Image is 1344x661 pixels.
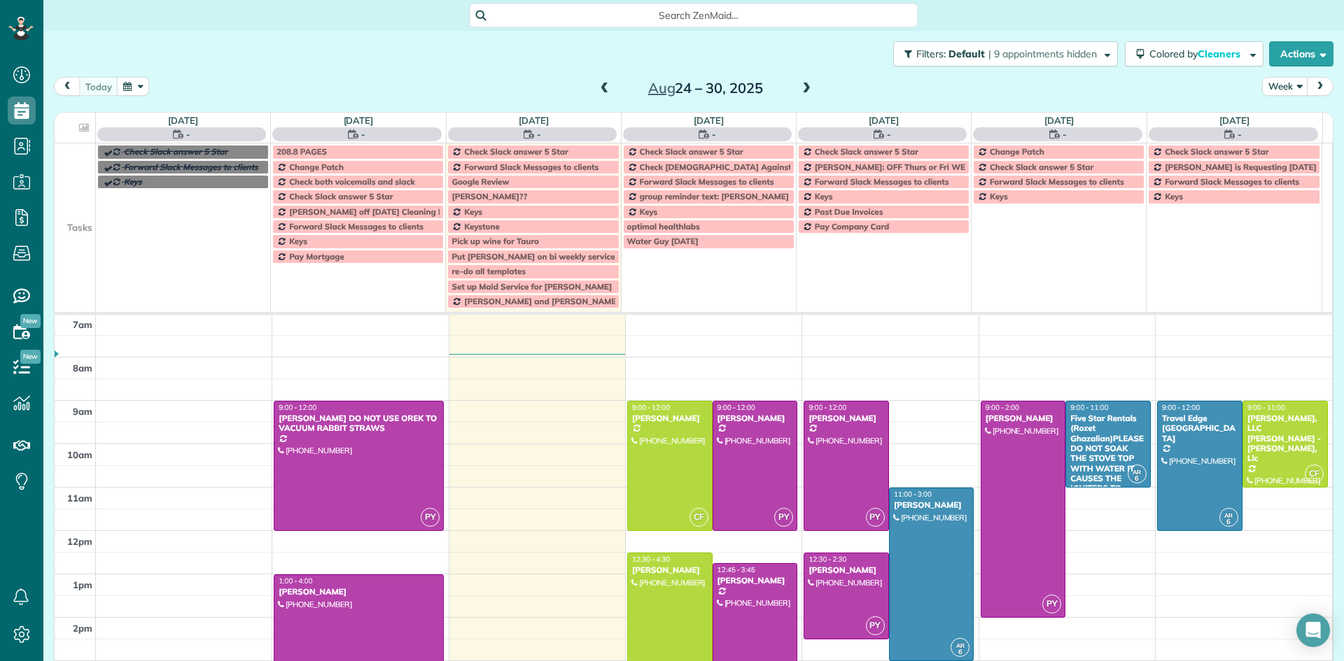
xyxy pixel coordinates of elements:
[774,508,793,527] span: PY
[1247,403,1285,412] span: 9:00 - 11:00
[1307,77,1333,96] button: next
[640,162,843,172] span: Check [DEMOGRAPHIC_DATA] Against Spreadsheet
[1070,403,1108,412] span: 9:00 - 11:00
[1238,127,1242,141] span: -
[73,579,92,590] span: 1pm
[276,146,327,157] span: 208.8 PAGES
[344,115,374,126] a: [DATE]
[289,221,423,232] span: Forward Slack Messages to clients
[279,576,312,585] span: 1:00 - 4:00
[1219,115,1249,126] a: [DATE]
[20,314,41,328] span: New
[815,191,833,201] span: Keys
[451,191,527,201] span: [PERSON_NAME]??
[279,403,316,412] span: 9:00 - 12:00
[464,296,687,306] span: [PERSON_NAME] and [PERSON_NAME] Off Every [DATE]
[20,350,41,364] span: New
[985,413,1062,423] div: [PERSON_NAME]
[886,41,1118,66] a: Filters: Default | 9 appointments hidden
[278,587,440,597] div: [PERSON_NAME]
[73,623,92,634] span: 2pm
[815,176,949,187] span: Forward Slack Messages to clients
[866,508,885,527] span: PY
[289,176,415,187] span: Check both voicemails and slack
[451,251,619,262] span: Put [PERSON_NAME] on bi weekly services
[815,206,883,217] span: Past Due Invoices
[1262,77,1308,96] button: Week
[866,616,885,635] span: PY
[618,80,793,96] h2: 24 – 30, 2025
[1162,403,1200,412] span: 9:00 - 12:00
[640,206,658,217] span: Keys
[289,251,344,262] span: Pay Mortgage
[1165,176,1299,187] span: Forward Slack Messages to clients
[631,413,708,423] div: [PERSON_NAME]
[640,176,774,187] span: Forward Slack Messages to clients
[464,162,598,172] span: Forward Slack Messages to clients
[1161,413,1238,443] div: Travel Edge [GEOGRAPHIC_DATA]
[1149,48,1245,60] span: Colored by
[289,191,393,201] span: Check Slack answer 5 Star
[1042,595,1061,613] span: PY
[79,77,118,96] button: today
[893,500,970,510] div: [PERSON_NAME]
[887,127,891,141] span: -
[421,508,440,527] span: PY
[1125,41,1263,66] button: Colored byCleaners
[1070,413,1147,534] div: Five Star Rentals (Rozet Ghazalian)PLEASE DO NOT SOAK THE STOVE TOP WITH WATER IT CAUSES THE IGNI...
[956,641,965,649] span: AR
[990,176,1124,187] span: Forward Slack Messages to clients
[289,236,307,246] span: Keys
[1133,468,1141,476] span: AR
[717,565,755,574] span: 12:45 - 3:45
[712,127,716,141] span: -
[815,221,889,232] span: Pay Company Card
[1224,511,1233,519] span: AR
[951,646,969,659] small: 6
[464,146,568,157] span: Check Slack answer 5 Star
[451,176,509,187] span: Google Review
[808,555,846,564] span: 12:30 - 2:30
[73,406,92,417] span: 9am
[54,77,80,96] button: prev
[640,146,743,157] span: Check Slack answer 5 Star
[948,48,986,60] span: Default
[815,162,984,172] span: [PERSON_NAME]: OFF Thurs or Fri WEEKLY
[640,191,789,201] span: group reminder text: [PERSON_NAME]
[815,146,918,157] span: Check Slack answer 5 Star
[990,191,1008,201] span: Keys
[537,127,541,141] span: -
[627,236,699,246] span: Water Guy [DATE]
[893,41,1118,66] button: Filters: Default | 9 appointments hidden
[519,115,549,126] a: [DATE]
[808,413,885,423] div: [PERSON_NAME]
[451,266,526,276] span: re-do all templates
[1296,613,1330,647] div: Open Intercom Messenger
[73,362,92,374] span: 8am
[124,176,142,187] span: Keys
[689,508,708,527] span: CF
[894,490,932,499] span: 11:00 - 3:00
[717,576,794,585] div: [PERSON_NAME]
[632,555,670,564] span: 12:30 - 4:30
[1165,146,1268,157] span: Check Slack answer 5 Star
[990,146,1044,157] span: Change Patch
[1128,472,1146,485] small: 6
[451,236,539,246] span: Pick up wine for Tauro
[361,127,365,141] span: -
[808,403,846,412] span: 9:00 - 12:00
[717,413,794,423] div: [PERSON_NAME]
[627,221,700,232] span: optimal healthlabs
[717,403,755,412] span: 9:00 - 12:00
[124,146,227,157] span: Check Slack answer 5 Star
[631,565,708,575] div: [PERSON_NAME]
[632,403,670,412] span: 9:00 - 12:00
[990,162,1093,172] span: Check Slack answer 5 Star
[168,115,198,126] a: [DATE]
[278,413,440,434] div: [PERSON_NAME] DO NOT USE OREK TO VACUUM RABBIT STRAWS
[124,162,258,172] span: Forward Slack Messages to clients
[67,492,92,504] span: 11am
[1305,464,1324,483] span: CF
[869,115,899,126] a: [DATE]
[73,319,92,330] span: 7am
